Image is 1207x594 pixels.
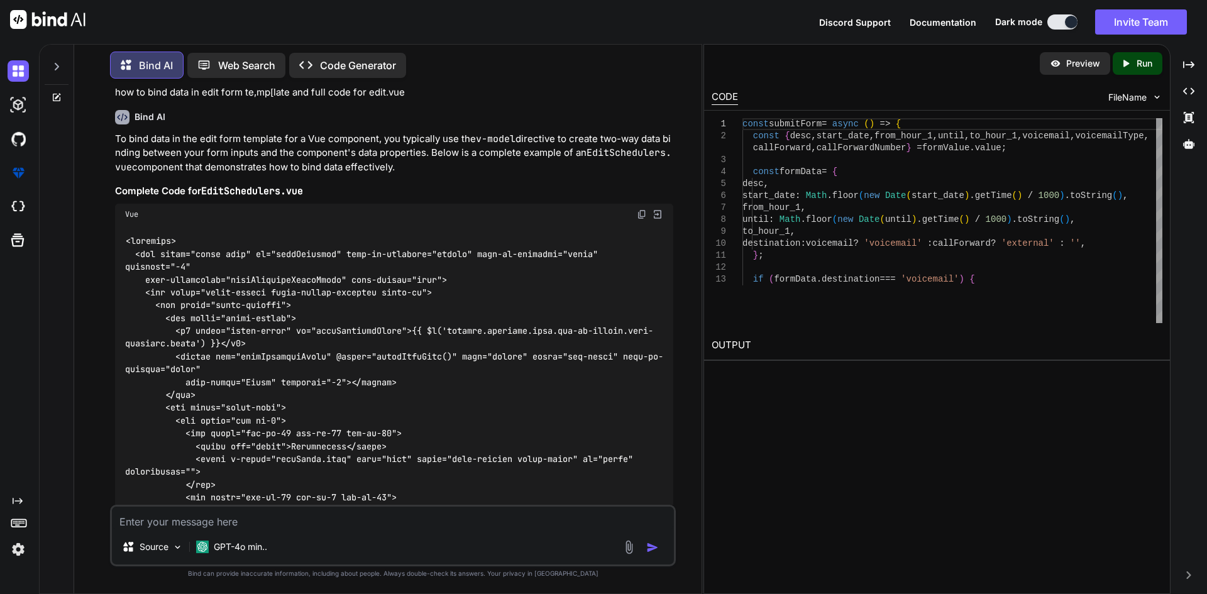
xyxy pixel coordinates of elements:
span: ) [1006,214,1011,224]
span: formData [774,274,816,284]
span: from_hour_1 [874,131,932,141]
span: , [932,131,937,141]
h3: Complete Code for [115,184,673,199]
span: . [917,214,922,224]
span: const [752,167,779,177]
p: Bind can provide inaccurate information, including about people. Always double-check its answers.... [110,569,676,578]
span: ( [959,214,964,224]
span: toString [1017,214,1059,224]
span: desc [790,131,811,141]
span: ( [1112,190,1117,201]
p: Source [140,541,168,553]
span: getTime [922,214,959,224]
span: ; [758,250,763,260]
code: v-model [476,133,515,145]
span: , [1123,190,1128,201]
span: Discord Support [819,17,891,28]
p: GPT-4o min.. [214,541,267,553]
span: destination [742,238,800,248]
img: icon [646,541,659,554]
span: 'external' [1001,238,1054,248]
span: 1000 [985,214,1006,224]
span: Dark mode [995,16,1042,28]
span: ( [906,190,911,201]
div: 2 [712,130,726,142]
span: , [1070,131,1075,141]
div: CODE [712,90,738,105]
span: = [822,119,827,129]
img: githubDark [8,128,29,150]
span: => [879,119,890,129]
span: 1000 [1038,190,1059,201]
span: start_date [912,190,964,201]
span: ) [1017,190,1022,201]
div: 5 [712,178,726,190]
button: Discord Support [819,16,891,29]
span: start_date [742,190,795,201]
span: . [1011,214,1017,224]
span: callForward [752,143,810,153]
img: cloudideIcon [8,196,29,217]
span: . [969,190,974,201]
div: 4 [712,166,726,178]
code: EditSchedulers.vue [115,146,671,173]
span: Date [885,190,907,201]
span: = [822,167,827,177]
button: Invite Team [1095,9,1187,35]
div: 7 [712,202,726,214]
span: : [800,238,805,248]
span: / [1027,190,1032,201]
span: } [906,143,911,153]
img: settings [8,539,29,560]
span: : [769,214,774,224]
img: GPT-4o mini [196,541,209,553]
img: attachment [622,540,636,554]
span: getTime [974,190,1011,201]
span: = [917,143,922,153]
span: Vue [125,209,138,219]
span: { [785,131,790,141]
span: new [837,214,853,224]
div: 1 [712,118,726,130]
img: darkAi-studio [8,94,29,116]
h2: OUTPUT [704,331,1170,360]
span: formValue [922,143,969,153]
p: how to bind data in edit form te,mp[late and full code for edit.vue [115,85,673,100]
span: ) [912,214,917,224]
img: Bind AI [10,10,85,29]
span: : [795,190,800,201]
span: ) [1117,190,1122,201]
span: to_hour_1 [969,131,1017,141]
p: Code Generator [320,58,396,73]
span: ( [832,214,837,224]
img: premium [8,162,29,184]
span: ( [769,274,774,284]
span: floor [805,214,832,224]
span: FileName [1108,91,1147,104]
span: / [974,214,979,224]
span: , [964,131,969,141]
span: { [969,274,974,284]
span: start_date [816,131,869,141]
span: === [879,274,895,284]
div: 3 [712,154,726,166]
span: , [1144,131,1149,141]
img: copy [637,209,647,219]
img: Open in Browser [652,209,663,220]
span: , [811,143,816,153]
span: voicemail [805,238,853,248]
span: Math [805,190,827,201]
span: desc [742,179,764,189]
div: 6 [712,190,726,202]
span: new [864,190,879,201]
span: } [752,250,758,260]
span: ( [1011,190,1017,201]
span: ; [1001,143,1006,153]
span: from_hour_1 [742,202,800,212]
div: 13 [712,273,726,285]
img: chevron down [1152,92,1162,102]
span: const [752,131,779,141]
span: ) [1059,190,1064,201]
span: until [742,214,769,224]
span: . [1064,190,1069,201]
